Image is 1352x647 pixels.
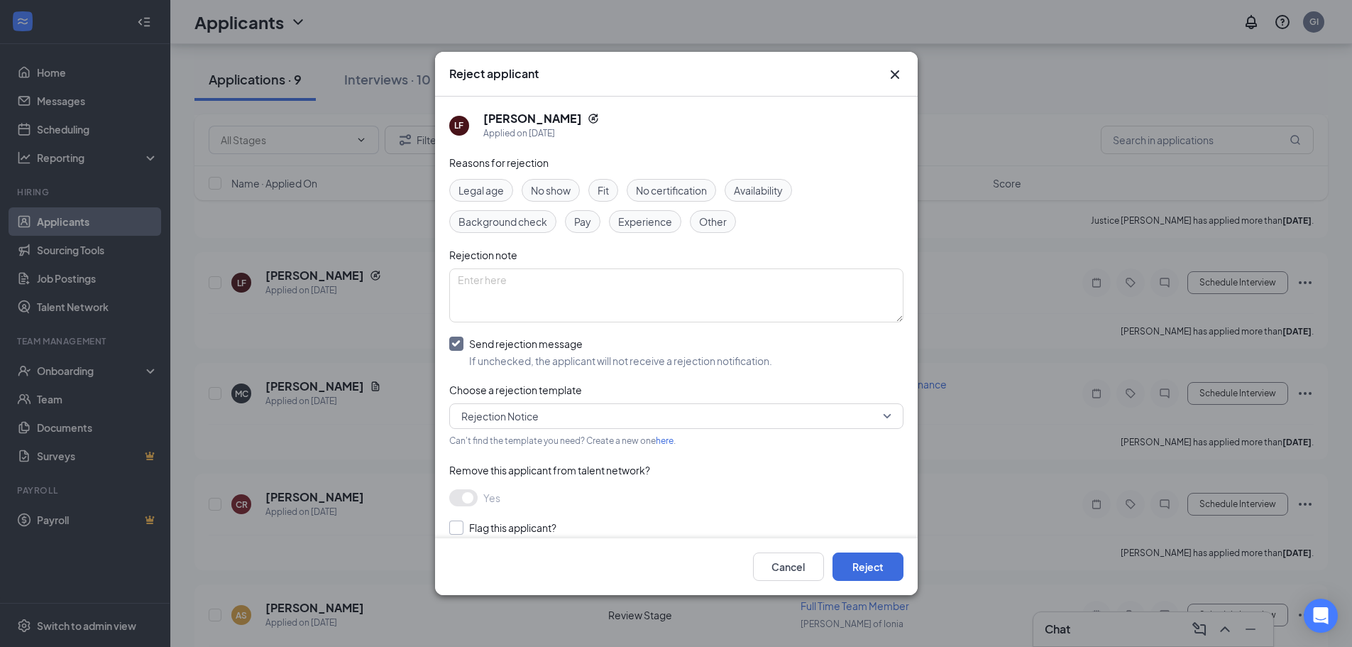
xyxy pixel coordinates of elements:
[574,214,591,229] span: Pay
[753,553,824,581] button: Cancel
[886,66,903,83] button: Close
[886,66,903,83] svg: Cross
[458,214,547,229] span: Background check
[656,435,674,446] a: here
[483,126,599,141] div: Applied on [DATE]
[531,183,571,198] span: No show
[449,435,676,446] span: Can't find the template you need? Create a new one .
[454,119,463,131] div: LF
[598,183,609,198] span: Fit
[449,249,517,261] span: Rejection note
[461,406,539,427] span: Rejection Notice
[449,156,549,169] span: Reasons for rejection
[449,384,582,396] span: Choose a rejection template
[699,214,727,229] span: Other
[588,113,599,124] svg: Reapply
[636,183,707,198] span: No certification
[734,183,783,198] span: Availability
[483,489,500,506] span: Yes
[832,553,903,581] button: Reject
[449,66,539,82] h3: Reject applicant
[449,464,650,477] span: Remove this applicant from talent network?
[483,111,582,126] h5: [PERSON_NAME]
[618,214,672,229] span: Experience
[1304,599,1338,633] div: Open Intercom Messenger
[458,183,504,198] span: Legal age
